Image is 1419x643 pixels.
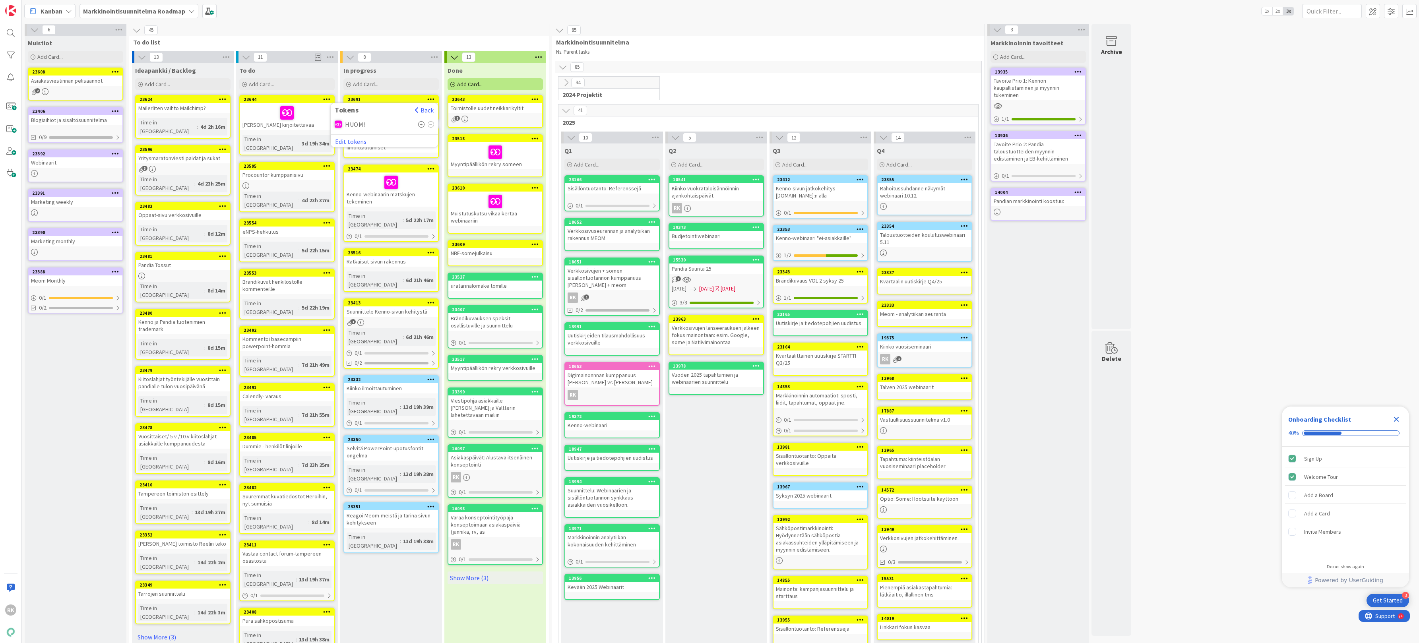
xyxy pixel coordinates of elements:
span: Tokens [331,106,363,114]
div: 23518 [452,136,542,141]
div: 0/1 [565,557,659,567]
div: 0/1 [773,426,867,436]
div: 13971Markkinoinnin analytiikan kokonaisuuden kehittäminen [565,525,659,550]
div: 13968Talven 2025 webinaarit [878,375,971,392]
div: 13971 [565,525,659,532]
span: Add Card... [574,161,599,168]
div: 23553 [240,269,334,277]
div: 23353Kenno-webinaari "ei-asiakkaille" [773,226,867,243]
span: 0/9 [39,133,47,141]
div: 23413 [344,299,438,306]
button: Back [415,106,434,114]
div: 23596 [136,146,230,153]
div: Sign Up [1304,454,1322,463]
div: 3/3 [669,298,763,308]
div: 13968 [878,375,971,382]
div: 23624 [140,97,230,102]
div: Welcome Tour is complete. [1285,468,1406,486]
div: 13963Verkkosivujen lanseerauksen jälkeen fokus mainontaan: esim. Google, some ja Natiivimainontaa [669,316,763,347]
div: 23491 [240,384,334,391]
div: 13992 [773,516,867,523]
div: Add a Card [1304,509,1330,518]
div: 18651Verkkosivujen + somen sisällöntuotannon kumppanuus [PERSON_NAME] + meom [565,258,659,290]
span: Add Card... [782,161,808,168]
div: Add a Board [1304,490,1333,500]
div: 0/1 [240,591,334,600]
span: 2 [35,88,40,93]
div: 23166 [565,176,659,183]
div: 13935 [995,69,1085,75]
div: 23333Meom - analytiikan seuranta [878,302,971,319]
div: 23388 [29,268,122,275]
div: 14855 [773,577,867,584]
div: 13978 [669,362,763,370]
span: Muistiot [28,39,52,47]
span: Add Card... [145,81,170,88]
div: 13967Syksyn 2025 webinaarit [773,483,867,501]
div: 0/1 [448,338,542,348]
div: RK [565,292,659,303]
div: Invite Members is incomplete. [1285,523,1406,540]
span: Add Card... [886,161,912,168]
span: Add Card... [1000,53,1025,60]
div: 23408Pura sähköpostisuma [240,608,334,626]
div: 13963 [669,316,763,323]
div: 23411 [240,541,334,548]
div: 23516 [344,249,438,256]
div: 23351Reagoi Meom-meistä ja tarina sivun kehitykseen [344,503,438,528]
div: 23391 [29,190,122,197]
span: 8 [358,52,371,62]
div: 15530 [669,256,763,263]
div: 13955Sisällöntuotanto: Referenssejä [773,616,867,634]
div: 13978Vuoden 2025 tapahtumien ja webinaarien suunnittelu [669,362,763,387]
div: 23517Myyntipäällikön rekry verkkosivuille [448,356,542,373]
div: 23399Viestipohja asiakkaille [PERSON_NAME] ja Valtterin lähetettävään mailiin [448,388,542,420]
div: 13994Suunnittelu: Webinaarien ja sisällöntuotannon synkkaus asiakkaiden vuosikelloon. [565,478,659,510]
div: 13949Verkkosivujen jatkokehittäminen. [878,526,971,543]
div: 23474 [344,165,438,172]
div: Myyntipäällikön rekry someen [448,142,542,169]
div: RK [669,203,763,213]
div: Close Checklist [1390,413,1403,426]
span: 2x [1272,7,1283,15]
div: 23596 [140,147,230,152]
div: 23349 [136,581,230,589]
div: 23643 [448,96,542,103]
div: 23388Meom Monthly [29,268,122,286]
div: Invite Members [1304,527,1341,536]
div: 3d 19h 34m [300,139,331,148]
div: 23485Dummie - henkilöt linjoille [240,434,334,451]
img: Visit kanbanzone.com [5,5,16,16]
div: 19375 [878,334,971,341]
div: Toimistolle uudet neikkarikyltit [448,103,542,113]
div: 14004 [991,189,1085,196]
p: Ns. Parent tasks [556,49,965,55]
div: 13935 [991,68,1085,76]
div: RK [878,354,971,364]
div: 16098 [448,505,542,512]
div: 18653Digimainonnnan kumppanuus [PERSON_NAME] vs [PERSON_NAME] [565,363,659,387]
div: 23610 [448,184,542,192]
div: 23355 [878,176,971,183]
div: 14855Mainonta: kampanjasuunnittelu ja starttaus [773,577,867,601]
div: 23554eNPS-hehkutus [240,219,334,237]
div: 1/1 [991,114,1085,124]
div: 14572Optio: Some: Hootsuite käyttöön [878,486,971,504]
span: Ideapankki / Backlog [135,66,196,74]
span: 5 [683,133,696,142]
div: 23355Rahoitussuhdanne näkymät webinaari 10.12 [878,176,971,201]
span: 8 [455,116,460,121]
div: 19373 [669,224,763,231]
div: 18652 [565,219,659,226]
div: [PERSON_NAME] kirjoitettavaa [240,103,334,130]
div: 23343 [773,268,867,275]
span: Kanban [41,6,62,16]
div: 23164 [773,343,867,351]
div: 23406 [32,108,122,114]
div: 23553Brändikuvat henkilöstölle kommenteille [240,269,334,294]
div: 23691TokensBackHUOM!Edit tokensKiinko vuosiseminaari osallistumiset [344,96,438,113]
span: 2025 [562,118,968,126]
div: RK [565,390,659,400]
div: 23609 [448,241,542,248]
div: 18541Kiinko vuokrataloisännöinnin ajankohtaispäivät [669,176,763,201]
